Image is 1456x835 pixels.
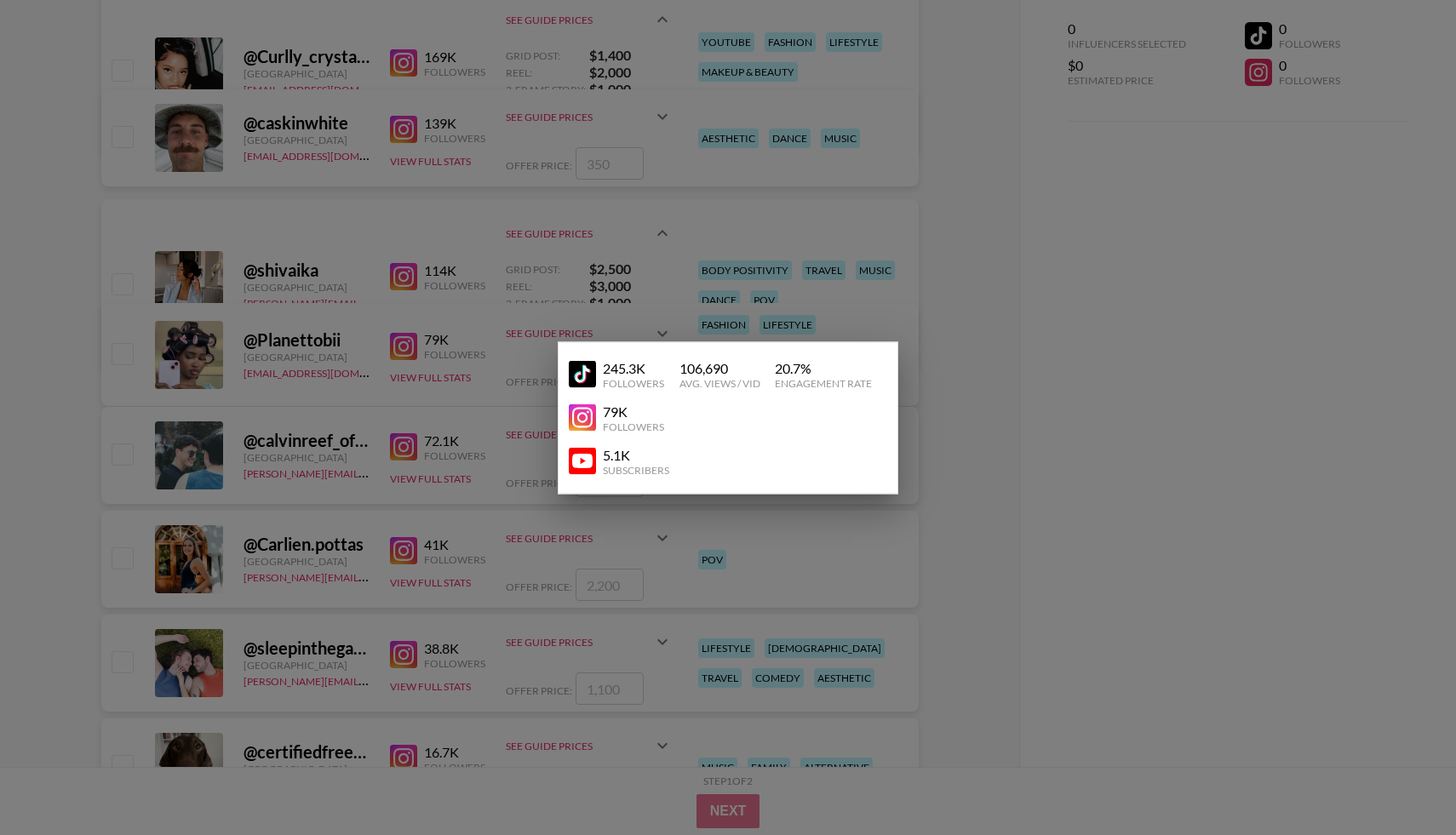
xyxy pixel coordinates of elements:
img: YouTube [569,448,596,475]
div: Subscribers [603,463,669,476]
div: 5.1K [603,446,669,463]
div: Avg. Views / Vid [679,376,760,389]
div: 20.7 % [775,359,872,376]
img: YouTube [569,361,596,388]
div: 245.3K [603,359,664,376]
iframe: Drift Widget Chat Controller [1371,750,1436,815]
div: 79K [603,403,664,420]
img: YouTube [569,404,596,432]
div: 106,690 [679,359,760,376]
div: Engagement Rate [775,376,872,389]
div: Followers [603,420,664,432]
div: Followers [603,376,664,389]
